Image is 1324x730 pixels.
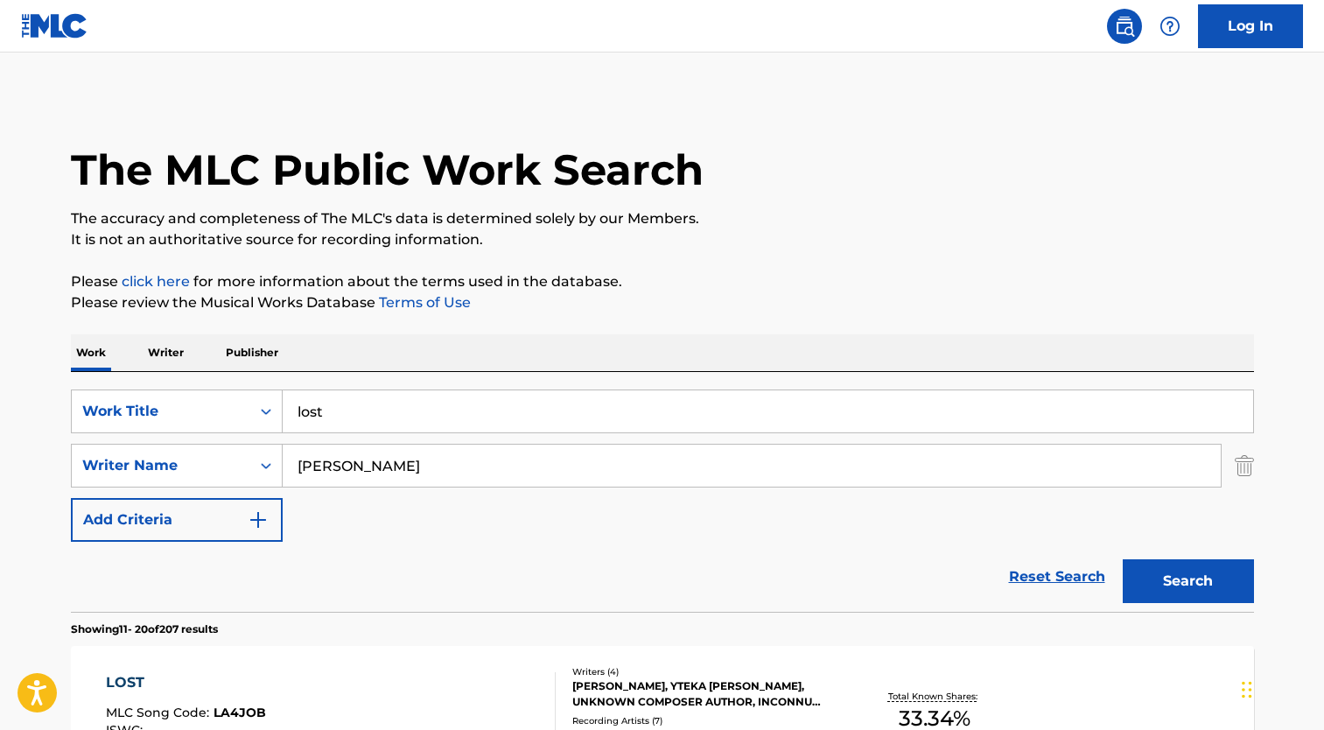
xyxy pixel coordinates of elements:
[71,334,111,371] p: Work
[106,672,266,693] div: LOST
[82,455,240,476] div: Writer Name
[1198,4,1303,48] a: Log In
[1236,646,1324,730] iframe: Chat Widget
[106,705,214,720] span: MLC Song Code :
[1159,16,1180,37] img: help
[71,208,1254,229] p: The accuracy and completeness of The MLC's data is determined solely by our Members.
[1123,559,1254,603] button: Search
[572,678,837,710] div: [PERSON_NAME], YTEKA [PERSON_NAME], UNKNOWN COMPOSER AUTHOR, INCONNU COMPOSITEUR AUTEUR
[248,509,269,530] img: 9d2ae6d4665cec9f34b9.svg
[21,13,88,39] img: MLC Logo
[1107,9,1142,44] a: Public Search
[143,334,189,371] p: Writer
[1000,558,1114,596] a: Reset Search
[122,273,190,290] a: click here
[1242,663,1252,716] div: Drag
[572,714,837,727] div: Recording Artists ( 7 )
[375,294,471,311] a: Terms of Use
[71,390,1254,612] form: Search Form
[888,690,982,703] p: Total Known Shares:
[1152,9,1187,44] div: Help
[214,705,266,720] span: LA4JOB
[71,498,283,542] button: Add Criteria
[82,401,240,422] div: Work Title
[1114,16,1135,37] img: search
[1235,444,1254,488] img: Delete Criterion
[572,665,837,678] div: Writers ( 4 )
[221,334,284,371] p: Publisher
[71,271,1254,292] p: Please for more information about the terms used in the database.
[71,292,1254,313] p: Please review the Musical Works Database
[71,144,704,196] h1: The MLC Public Work Search
[71,229,1254,250] p: It is not an authoritative source for recording information.
[71,621,218,637] p: Showing 11 - 20 of 207 results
